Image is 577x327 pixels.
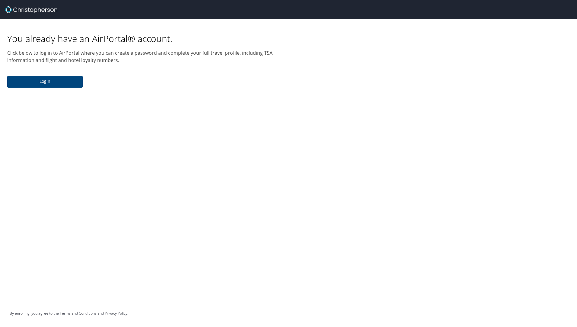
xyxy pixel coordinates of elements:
[7,33,281,44] h1: You already have an AirPortal® account.
[7,76,83,88] button: Login
[60,311,97,316] a: Terms and Conditions
[10,306,128,321] div: By enrolling, you agree to the and .
[105,311,127,316] a: Privacy Policy
[5,6,57,13] img: cbt logo
[12,78,78,85] span: Login
[7,49,281,64] p: Click below to log in to AirPortal where you can create a password and complete your full travel ...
